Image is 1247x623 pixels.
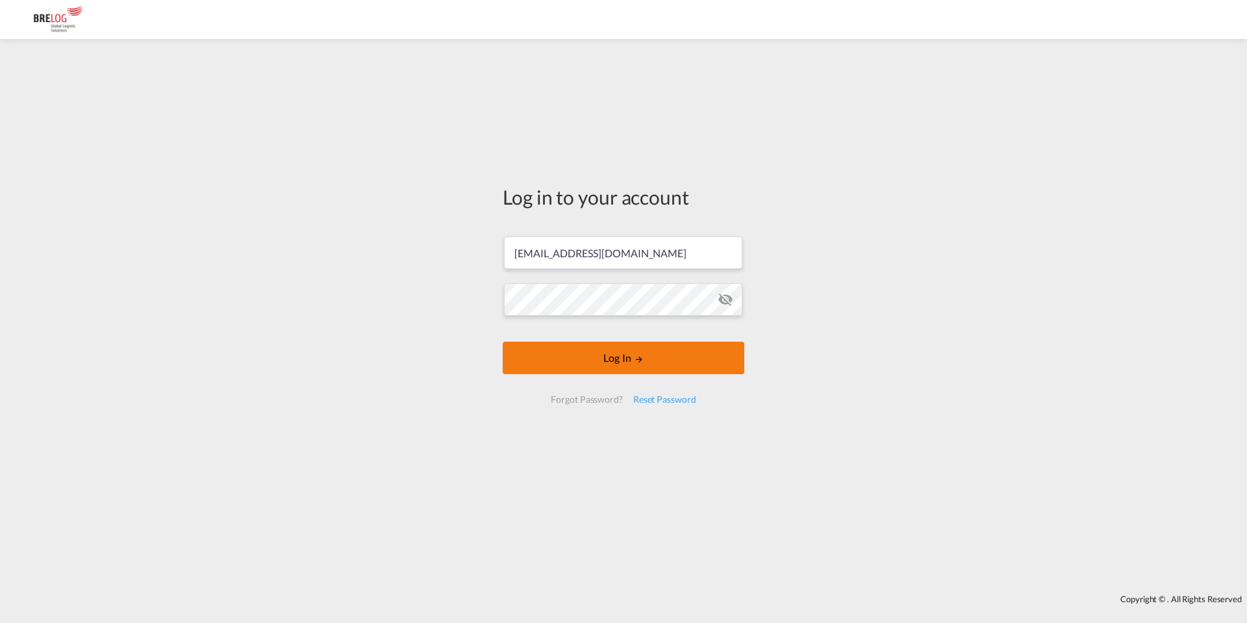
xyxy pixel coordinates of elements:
md-icon: icon-eye-off [718,292,733,307]
img: daae70a0ee2511ecb27c1fb462fa6191.png [19,5,107,34]
div: Reset Password [628,388,701,411]
div: Log in to your account [503,183,744,210]
input: Enter email/phone number [504,236,742,269]
div: Forgot Password? [546,388,627,411]
button: LOGIN [503,342,744,374]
